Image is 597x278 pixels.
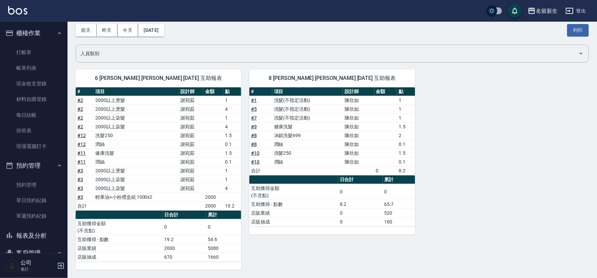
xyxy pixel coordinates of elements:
th: 點 [223,87,241,96]
a: 帳單列表 [3,60,65,76]
td: 8.2 [397,166,415,175]
td: 謝宛茹 [179,149,203,157]
button: 名留新生 [525,4,560,18]
a: #12 [77,142,86,147]
button: 預約管理 [3,157,65,174]
a: #7 [251,115,257,121]
td: 陳欣如 [343,157,374,166]
td: 54.6 [206,235,241,244]
th: 點 [397,87,415,96]
button: 登出 [563,5,589,17]
td: 陳欣如 [343,122,374,131]
td: 洗髮(不指定活動) [272,96,343,105]
td: 4 [223,105,241,113]
a: #2 [77,98,83,103]
td: 1 [397,96,415,105]
a: #10 [251,159,259,165]
img: Person [5,259,19,273]
a: #2 [77,124,83,129]
td: 2000 [163,244,206,253]
a: 單週預約紀錄 [3,208,65,224]
table: a dense table [76,211,241,262]
td: 謝宛茹 [179,96,203,105]
a: #3 [77,168,83,173]
td: 店販抽成 [249,217,338,226]
th: 設計師 [343,87,374,96]
table: a dense table [249,175,415,227]
a: #10 [251,150,259,156]
td: 0.1 [223,157,241,166]
div: 名留新生 [536,7,557,15]
td: 1.5 [223,149,241,157]
button: 今天 [118,24,139,37]
a: #2 [77,106,83,112]
button: 列印 [567,24,589,37]
button: 前天 [76,24,97,37]
button: [DATE] [138,24,164,37]
td: 2000以上染髮 [94,184,179,193]
th: 項目 [94,87,179,96]
td: 1.5 [397,149,415,157]
a: 材料自購登錄 [3,91,65,107]
td: 2000以上染髮 [94,113,179,122]
td: 陳欣如 [343,149,374,157]
td: 1 [223,96,241,105]
a: #3 [77,186,83,191]
td: 1 [397,113,415,122]
th: 設計師 [179,87,203,96]
img: Logo [8,6,27,15]
td: 潤絲 [94,157,179,166]
td: 8.2 [338,200,383,209]
button: 報表及分析 [3,227,65,244]
a: 預約管理 [3,177,65,193]
td: 謝宛茹 [179,175,203,184]
button: save [508,4,522,18]
td: 謝宛茹 [179,157,203,166]
span: 6 [PERSON_NAME] [PERSON_NAME] [DATE] 互助報表 [84,75,233,82]
td: 洗髮250 [272,149,343,157]
td: 5080 [206,244,241,253]
th: # [76,87,94,96]
td: 店販業績 [249,209,338,217]
td: 謝宛茹 [179,122,203,131]
td: 2000以上燙髮 [94,96,179,105]
td: 19.2 [223,201,241,210]
a: #3 [77,194,83,200]
td: 4 [223,184,241,193]
td: 0 [383,184,415,200]
td: 潤絲 [272,140,343,149]
td: 2 [397,131,415,140]
td: 65.7 [383,200,415,209]
td: 潤絲 [94,140,179,149]
th: 累計 [206,211,241,219]
td: 2000以上染髮 [94,122,179,131]
p: 會計 [21,266,55,272]
a: #12 [77,133,86,138]
td: 洗髮(不指定活動) [272,105,343,113]
th: 日合計 [163,211,206,219]
td: 謝宛茹 [179,140,203,149]
td: 0.1 [397,140,415,149]
td: 670 [163,253,206,261]
td: 陳欣如 [343,113,374,122]
a: 排班表 [3,123,65,138]
td: 合計 [76,201,94,210]
input: 人員名稱 [79,48,576,60]
td: 2000以上燙髮 [94,105,179,113]
td: 1660 [206,253,241,261]
td: 洗髮250 [94,131,179,140]
td: 0.1 [223,140,241,149]
table: a dense table [249,87,415,175]
td: 合計 [249,166,272,175]
th: # [249,87,272,96]
td: 健康洗髮 [272,122,343,131]
button: 客戶管理 [3,244,65,262]
td: 謝宛茹 [179,131,203,140]
a: 打帳單 [3,45,65,60]
a: #5 [251,106,257,112]
td: 互助獲得 - 點數 [76,235,163,244]
td: 謝宛茹 [179,184,203,193]
td: 謝宛茹 [179,166,203,175]
a: #2 [77,115,83,121]
th: 金額 [374,87,397,96]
